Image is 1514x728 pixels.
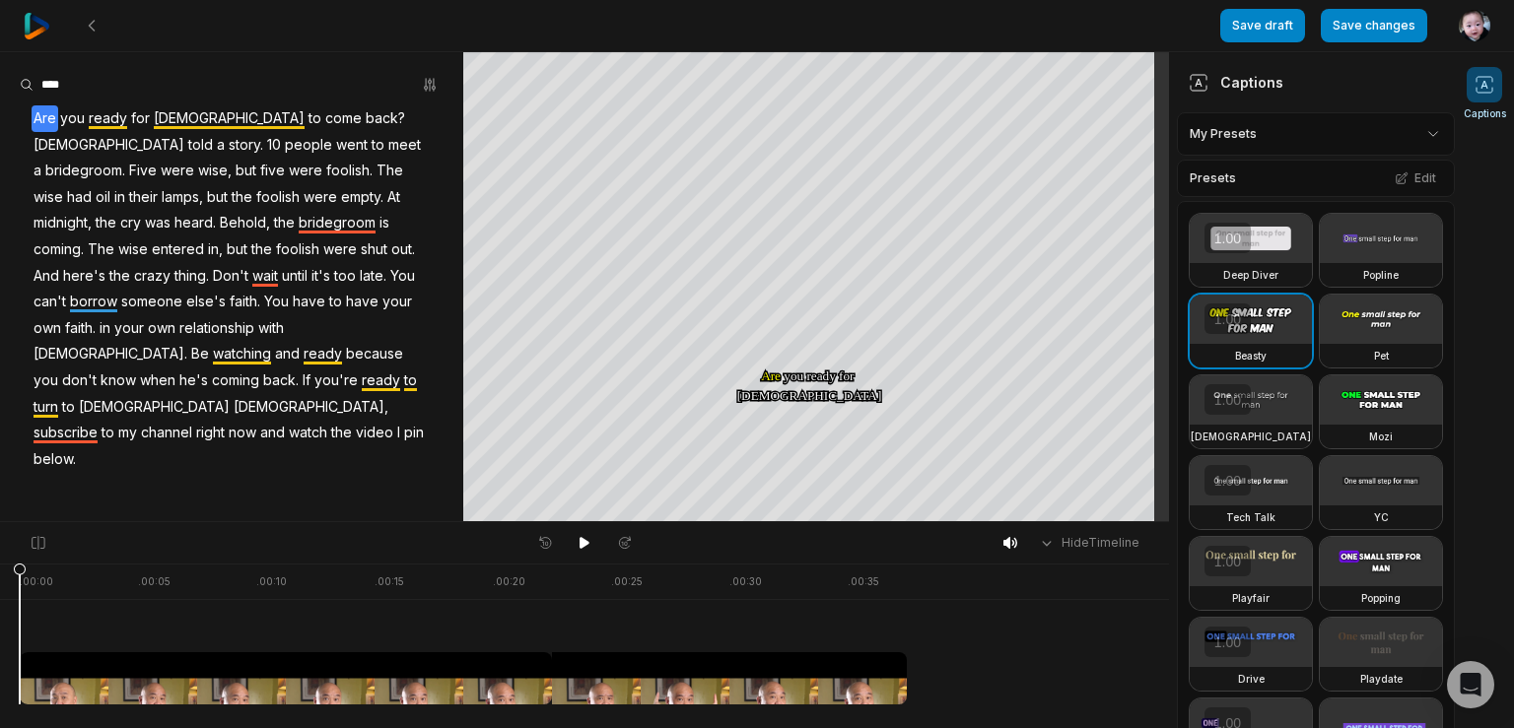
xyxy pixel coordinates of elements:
[150,236,206,263] span: entered
[273,341,302,367] span: and
[334,132,370,159] span: went
[380,289,414,315] span: your
[60,367,99,394] span: don't
[265,132,283,159] span: 10
[359,236,389,263] span: shut
[272,210,297,236] span: the
[1032,528,1145,558] button: HideTimeline
[378,210,391,236] span: is
[32,132,186,159] span: [DEMOGRAPHIC_DATA]
[225,236,249,263] span: but
[386,132,423,159] span: meet
[258,420,287,446] span: and
[1360,671,1403,687] h3: Playdate
[215,132,227,159] span: a
[1374,509,1389,525] h3: YC
[227,420,258,446] span: now
[159,158,196,184] span: were
[254,184,302,211] span: foolish
[112,184,127,211] span: in
[1464,67,1506,121] button: Captions
[184,289,228,315] span: else's
[189,341,211,367] span: Be
[211,341,273,367] span: watching
[287,158,324,184] span: were
[32,289,68,315] span: can't
[258,158,287,184] span: five
[218,210,272,236] span: Behold,
[186,132,215,159] span: told
[344,341,405,367] span: because
[94,210,118,236] span: the
[58,105,87,132] span: you
[1232,590,1270,606] h3: Playfair
[1226,509,1275,525] h3: Tech Talk
[375,158,405,184] span: The
[172,263,211,290] span: thing.
[194,420,227,446] span: right
[402,420,426,446] span: pin
[385,184,402,211] span: At
[302,341,344,367] span: ready
[65,184,94,211] span: had
[160,184,205,211] span: lamps,
[370,132,386,159] span: to
[283,132,334,159] span: people
[1191,429,1311,444] h3: [DEMOGRAPHIC_DATA]
[32,315,63,342] span: own
[230,184,254,211] span: the
[310,263,332,290] span: it's
[43,158,127,184] span: bridegroom.
[138,367,177,394] span: when
[99,367,138,394] span: know
[1389,165,1442,191] button: Edit
[1189,72,1283,93] div: Captions
[24,13,50,39] img: reap
[63,315,98,342] span: faith.
[312,367,360,394] span: you're
[87,105,129,132] span: ready
[177,367,210,394] span: he's
[280,263,310,290] span: until
[139,420,194,446] span: channel
[301,367,312,394] span: If
[287,420,329,446] span: watch
[119,289,184,315] span: someone
[1235,348,1267,364] h3: Beasty
[107,263,132,290] span: the
[143,210,172,236] span: was
[344,289,380,315] span: have
[364,105,407,132] span: back?
[32,341,189,367] span: [DEMOGRAPHIC_DATA].
[291,289,327,315] span: have
[196,158,234,184] span: wise,
[249,236,274,263] span: the
[61,263,107,290] span: here's
[232,394,390,421] span: [DEMOGRAPHIC_DATA],
[274,236,321,263] span: foolish
[1374,348,1389,364] h3: Pet
[354,420,395,446] span: video
[32,105,58,132] span: Are
[1361,590,1401,606] h3: Popping
[234,158,258,184] span: but
[172,210,218,236] span: heard.
[1321,9,1427,42] button: Save changes
[94,184,112,211] span: oil
[152,105,307,132] span: [DEMOGRAPHIC_DATA]
[100,420,116,446] span: to
[118,210,143,236] span: cry
[98,315,112,342] span: in
[332,263,358,290] span: too
[307,105,323,132] span: to
[32,210,94,236] span: midnight,
[127,158,159,184] span: Five
[227,132,265,159] span: story.
[389,236,417,263] span: out.
[210,367,261,394] span: coming
[68,289,119,315] span: borrow
[32,394,60,421] span: turn
[250,263,280,290] span: wait
[327,289,344,315] span: to
[395,420,402,446] span: I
